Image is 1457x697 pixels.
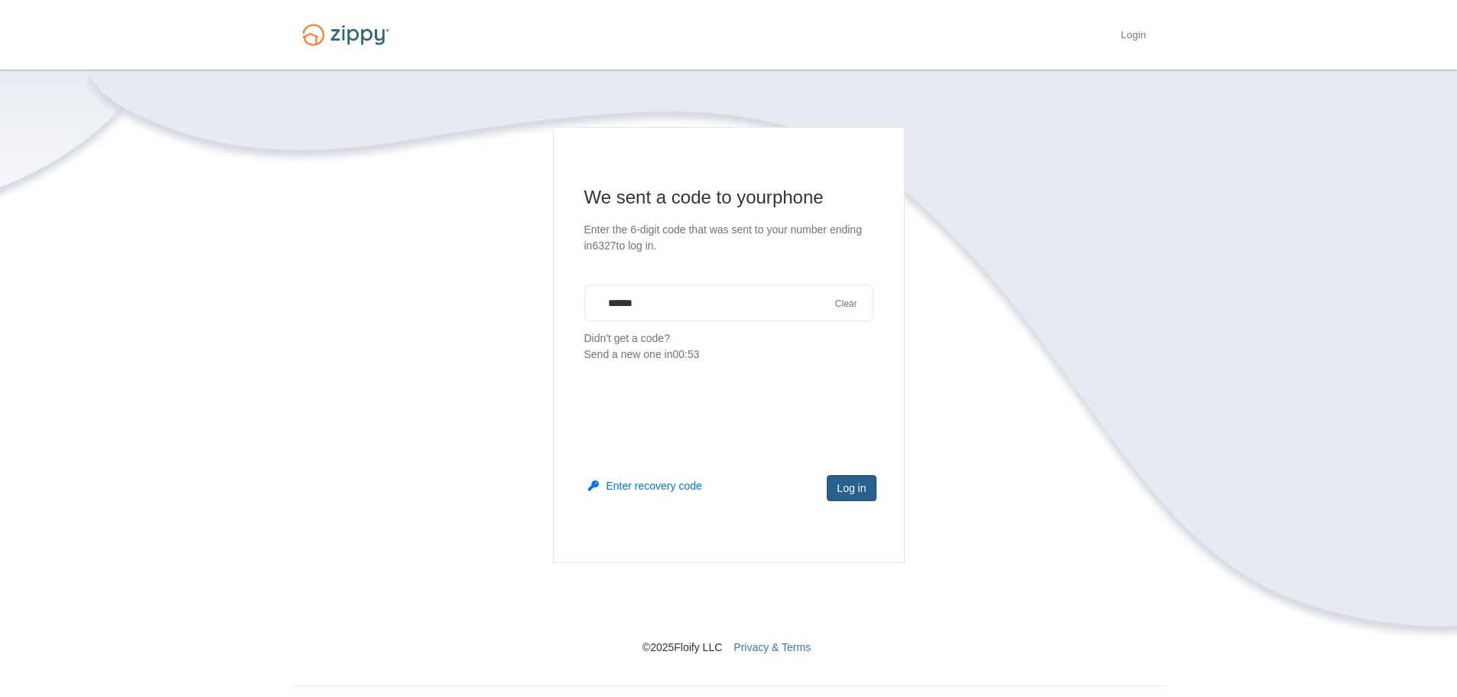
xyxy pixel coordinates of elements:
[831,297,862,311] button: Clear
[584,185,873,210] h1: We sent a code to your phone
[1120,29,1146,44] a: Login
[584,347,873,363] div: Send a new one in 00:53
[827,475,876,501] button: Log in
[584,331,873,363] p: Didn't get a code?
[293,17,398,53] img: Logo
[293,563,1165,655] nav: © 2025 Floify LLC
[588,478,702,493] button: Enter recovery code
[733,641,811,653] a: Privacy & Terms
[584,222,873,254] p: Enter the 6-digit code that was sent to your number ending in 6327 to log in.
